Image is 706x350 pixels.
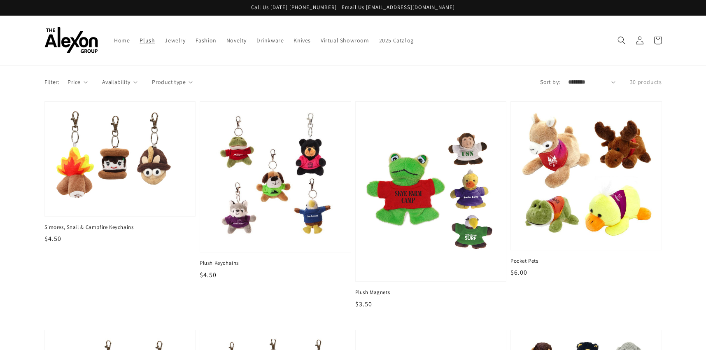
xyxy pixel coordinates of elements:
span: Novelty [226,37,247,44]
span: $3.50 [355,300,372,308]
span: 2025 Catalog [379,37,414,44]
span: Product type [152,78,186,86]
a: Drinkware [252,32,289,49]
span: $4.50 [44,234,61,243]
img: S'mores, Snail & Campfire Keychains [53,110,187,208]
img: Plush Keychains [208,110,343,244]
span: Fashion [196,37,217,44]
summary: Price [68,78,88,86]
summary: Search [613,31,631,49]
span: Pocket Pets [510,257,662,265]
a: Plush Keychains Plush Keychains $4.50 [200,101,351,280]
img: Plush Magnets [364,110,498,273]
a: Pocket Pets Pocket Pets $6.00 [510,101,662,278]
span: Plush Magnets [355,289,507,296]
span: S'mores, Snail & Campfire Keychains [44,224,196,231]
a: S'mores, Snail & Campfire Keychains S'mores, Snail & Campfire Keychains $4.50 [44,101,196,244]
label: Sort by: [540,78,560,86]
img: Pocket Pets [519,110,653,242]
span: Virtual Showroom [321,37,369,44]
a: Fashion [191,32,221,49]
span: Plush [140,37,155,44]
a: Novelty [221,32,252,49]
a: 2025 Catalog [374,32,419,49]
a: Plush Magnets Plush Magnets $3.50 [355,101,507,309]
summary: Availability [102,78,137,86]
a: Knives [289,32,316,49]
a: Home [109,32,135,49]
span: $4.50 [200,271,217,279]
summary: Product type [152,78,193,86]
span: Drinkware [256,37,284,44]
p: Filter: [44,78,60,86]
p: 30 products [630,78,662,86]
span: Jewelry [165,37,185,44]
span: Knives [294,37,311,44]
span: Plush Keychains [200,259,351,267]
img: The Alexon Group [44,27,98,54]
a: Jewelry [160,32,190,49]
span: Price [68,78,80,86]
span: $6.00 [510,268,527,277]
a: Virtual Showroom [316,32,374,49]
span: Home [114,37,130,44]
a: Plush [135,32,160,49]
span: Availability [102,78,130,86]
